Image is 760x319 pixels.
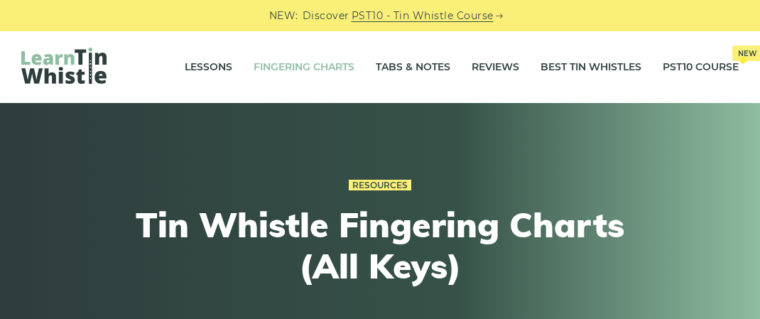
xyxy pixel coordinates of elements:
[185,50,232,85] a: Lessons
[472,50,519,85] a: Reviews
[119,205,641,286] h1: Tin Whistle Fingering Charts (All Keys)
[349,180,411,191] a: Resources
[663,50,739,85] a: PST10 CourseNew
[541,50,641,85] a: Best Tin Whistles
[254,50,354,85] a: Fingering Charts
[376,50,450,85] a: Tabs & Notes
[21,48,107,84] img: LearnTinWhistle.com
